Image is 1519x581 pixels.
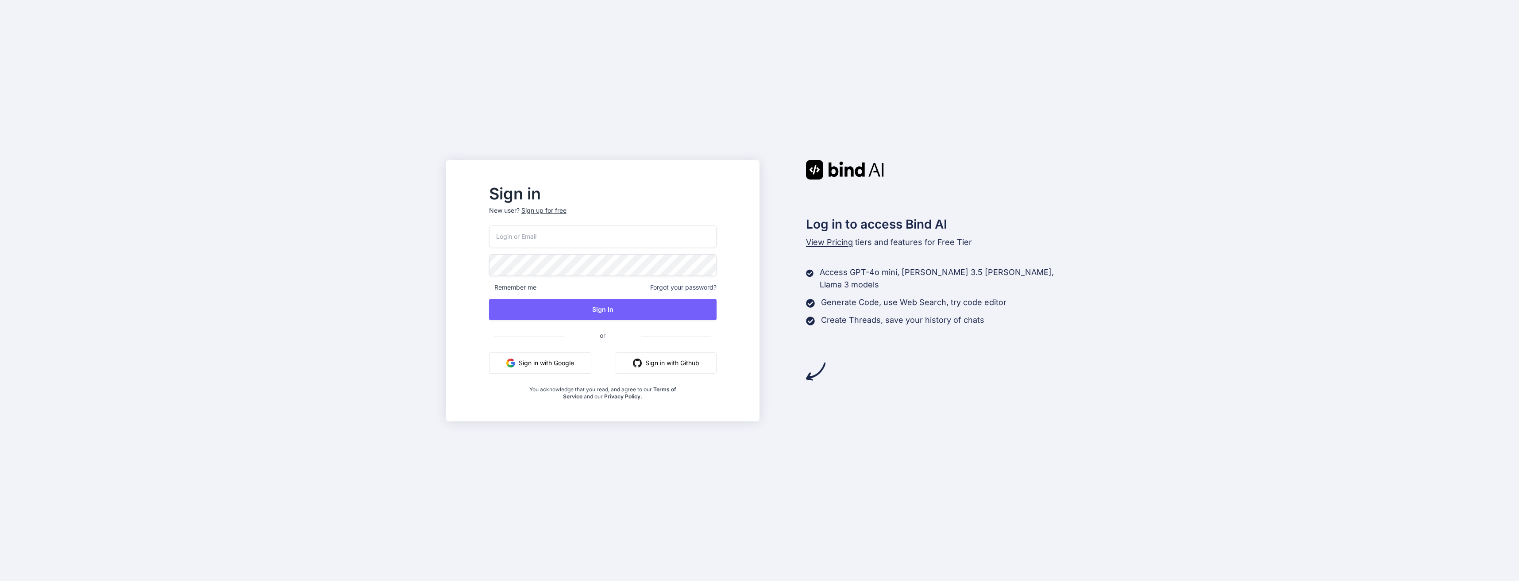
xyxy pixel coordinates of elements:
[821,314,984,326] p: Create Threads, save your history of chats
[489,206,717,226] p: New user?
[489,226,717,247] input: Login or Email
[650,283,717,292] span: Forgot your password?
[806,362,825,381] img: arrow
[616,352,717,374] button: Sign in with Github
[806,236,1073,248] p: tiers and features for Free Tier
[489,283,536,292] span: Remember me
[527,381,679,400] div: You acknowledge that you read, and agree to our and our
[604,393,642,400] a: Privacy Policy.
[806,215,1073,233] h2: Log in to access Bind AI
[806,160,884,180] img: Bind AI logo
[506,359,515,367] img: google
[821,296,1006,309] p: Generate Code, use Web Search, try code editor
[564,325,641,346] span: or
[563,386,676,400] a: Terms of Service
[489,299,717,320] button: Sign In
[521,206,567,215] div: Sign up for free
[489,352,591,374] button: Sign in with Google
[806,237,853,247] span: View Pricing
[633,359,642,367] img: github
[820,266,1073,291] p: Access GPT-4o mini, [PERSON_NAME] 3.5 [PERSON_NAME], Llama 3 models
[489,187,717,201] h2: Sign in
